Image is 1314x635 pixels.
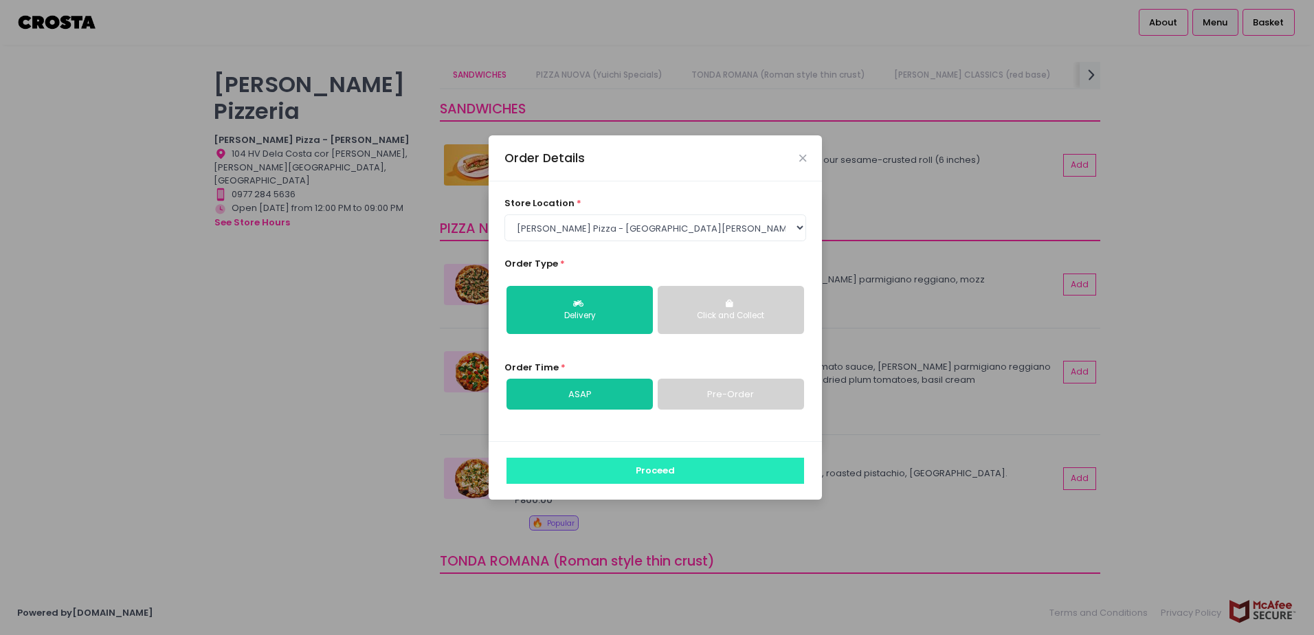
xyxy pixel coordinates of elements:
span: Order Time [504,361,559,374]
div: Delivery [516,310,643,322]
button: Close [799,155,806,161]
div: Order Details [504,149,585,167]
span: Order Type [504,257,558,270]
button: Proceed [506,458,804,484]
a: Pre-Order [658,379,804,410]
span: store location [504,197,575,210]
div: Click and Collect [667,310,794,322]
a: ASAP [506,379,653,410]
